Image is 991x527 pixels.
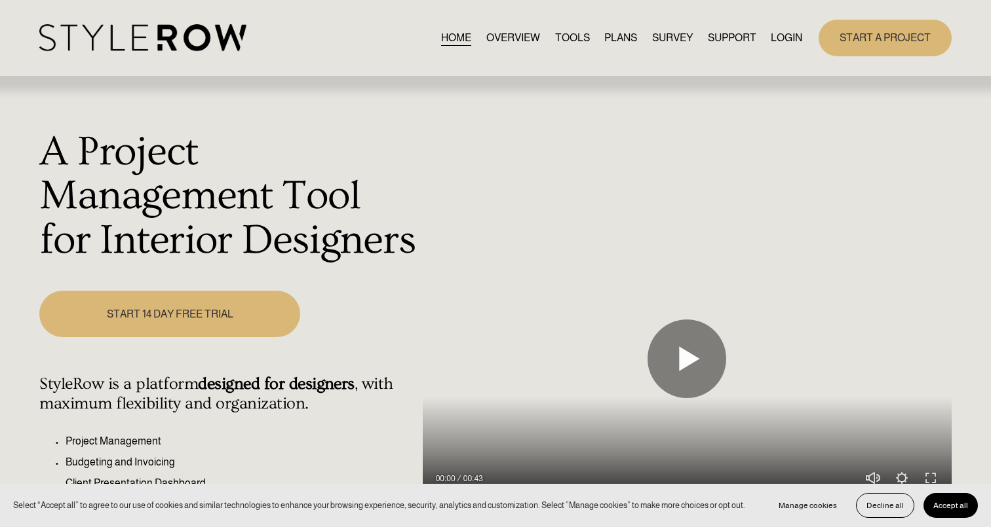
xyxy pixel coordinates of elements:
[486,29,540,46] a: OVERVIEW
[819,20,952,56] a: START A PROJECT
[933,501,968,510] span: Accept all
[856,493,914,518] button: Decline all
[708,30,756,46] span: SUPPORT
[66,433,415,449] p: Project Management
[39,24,246,51] img: StyleRow
[604,29,637,46] a: PLANS
[555,29,590,46] a: TOOLS
[13,499,745,511] p: Select “Accept all” to agree to our use of cookies and similar technologies to enhance your brows...
[652,29,693,46] a: SURVEY
[39,130,415,263] h1: A Project Management Tool for Interior Designers
[39,291,300,337] a: START 14 DAY FREE TRIAL
[923,493,978,518] button: Accept all
[39,374,415,414] h4: StyleRow is a platform , with maximum flexibility and organization.
[66,454,415,470] p: Budgeting and Invoicing
[779,501,837,510] span: Manage cookies
[459,472,486,485] div: Duration
[198,374,355,393] strong: designed for designers
[66,475,415,491] p: Client Presentation Dashboard
[769,493,847,518] button: Manage cookies
[648,319,726,398] button: Play
[708,29,756,46] a: folder dropdown
[441,29,471,46] a: HOME
[771,29,802,46] a: LOGIN
[866,501,904,510] span: Decline all
[436,472,459,485] div: Current time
